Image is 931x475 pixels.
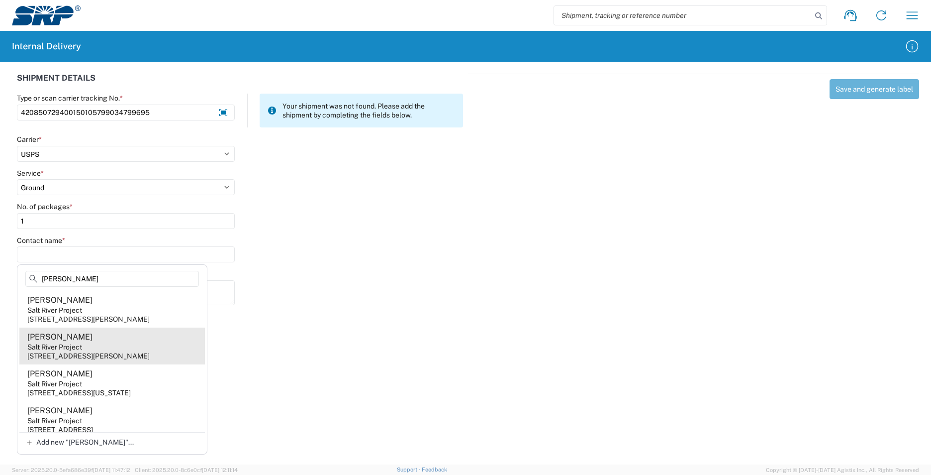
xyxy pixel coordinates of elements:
h2: Internal Delivery [12,40,81,52]
div: [STREET_ADDRESS][US_STATE] [27,388,131,397]
div: [PERSON_NAME] [27,405,93,416]
img: srp [12,5,81,25]
label: No. of packages [17,202,73,211]
span: [DATE] 12:11:14 [202,467,238,473]
div: [PERSON_NAME] [27,368,93,379]
div: [PERSON_NAME] [27,332,93,343]
div: Salt River Project [27,416,82,425]
div: Salt River Project [27,343,82,352]
div: Salt River Project [27,379,82,388]
span: Client: 2025.20.0-8c6e0cf [135,467,238,473]
label: Contact name [17,236,65,245]
label: Carrier [17,135,42,144]
div: [STREET_ADDRESS] [27,425,93,434]
div: [PERSON_NAME] [27,295,93,306]
span: Your shipment was not found. Please add the shipment by completing the fields below. [282,102,455,119]
a: Feedback [422,467,447,473]
label: Type or scan carrier tracking No. [17,94,123,103]
div: SHIPMENT DETAILS [17,74,463,94]
span: Server: 2025.20.0-5efa686e39f [12,467,130,473]
span: Copyright © [DATE]-[DATE] Agistix Inc., All Rights Reserved [766,466,919,475]
div: Salt River Project [27,306,82,315]
a: Support [397,467,422,473]
span: Add new "[PERSON_NAME]"... [36,438,134,447]
label: Service [17,169,44,178]
span: [DATE] 11:47:12 [93,467,130,473]
input: Shipment, tracking or reference number [554,6,812,25]
div: [STREET_ADDRESS][PERSON_NAME] [27,352,150,360]
div: [STREET_ADDRESS][PERSON_NAME] [27,315,150,324]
